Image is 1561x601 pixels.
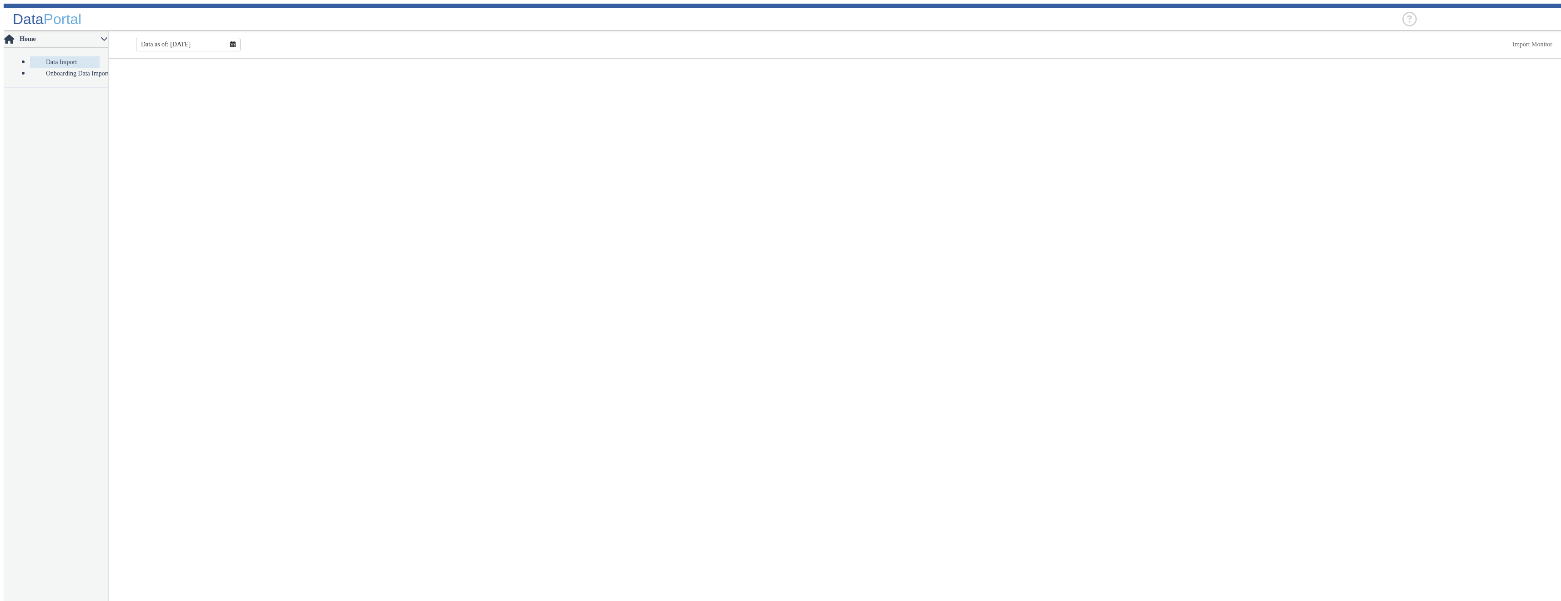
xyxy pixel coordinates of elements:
[1402,12,1417,26] div: Help
[30,68,100,79] a: Onboarding Data Import
[1513,41,1553,48] a: This is available for Darling Employees only
[44,11,82,27] span: Portal
[19,35,101,43] span: Home
[30,56,100,68] a: Data Import
[4,48,108,87] p-accordion-content: Home
[13,11,44,27] span: Data
[4,31,108,48] p-accordion-header: Home
[141,41,191,48] span: Data as of: [DATE]
[1417,15,1553,23] ng-select: null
